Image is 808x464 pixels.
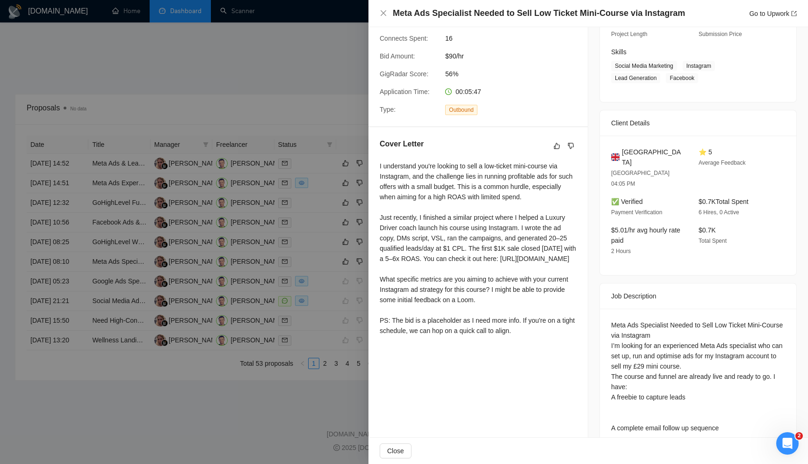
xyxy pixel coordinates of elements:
span: Submission Price [699,31,742,37]
span: 16 [445,33,585,43]
span: ⭐ 5 [699,148,712,156]
div: I understand you're looking to sell a low-ticket mini-course via Instagram, and the challenge lie... [380,161,577,336]
span: Social Media Marketing [611,61,677,71]
span: Application Time: [380,88,430,95]
span: $5.01/hr avg hourly rate paid [611,226,680,244]
span: Skills [611,48,627,56]
iframe: Intercom live chat [776,432,799,455]
button: like [551,140,563,152]
div: Job Description [611,283,785,309]
div: Client Details [611,110,785,136]
span: Project Length [611,31,647,37]
button: Close [380,9,387,17]
button: Close [380,443,411,458]
span: Average Feedback [699,159,746,166]
span: Connects Spent: [380,35,428,42]
span: 6 Hires, 0 Active [699,209,739,216]
span: Total Spent [699,238,727,244]
span: Payment Verification [611,209,662,216]
span: Instagram [683,61,715,71]
span: clock-circle [445,88,452,95]
span: 56% [445,69,585,79]
span: 2 [795,432,803,440]
span: $0.7K Total Spent [699,198,749,205]
span: Facebook [666,73,698,83]
span: close [380,9,387,17]
span: ✅ Verified [611,198,643,205]
span: export [791,11,797,16]
img: 🇬🇧 [611,152,620,162]
span: $0.7K [699,226,716,234]
span: 2 Hours [611,248,631,254]
span: Close [387,446,404,456]
span: 00:05:47 [455,88,481,95]
span: Bid Amount: [380,52,415,60]
span: [GEOGRAPHIC_DATA] 04:05 PM [611,170,670,187]
span: GigRadar Score: [380,70,428,78]
span: $90/hr [445,51,585,61]
span: Lead Generation [611,73,660,83]
span: Type: [380,106,396,113]
h5: Cover Letter [380,138,424,150]
span: dislike [568,142,574,150]
a: Go to Upworkexport [749,10,797,17]
h4: Meta Ads Specialist Needed to Sell Low Ticket Mini-Course via Instagram [393,7,685,19]
span: like [554,142,560,150]
span: Outbound [445,105,477,115]
span: [GEOGRAPHIC_DATA] [622,147,684,167]
button: dislike [565,140,577,152]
